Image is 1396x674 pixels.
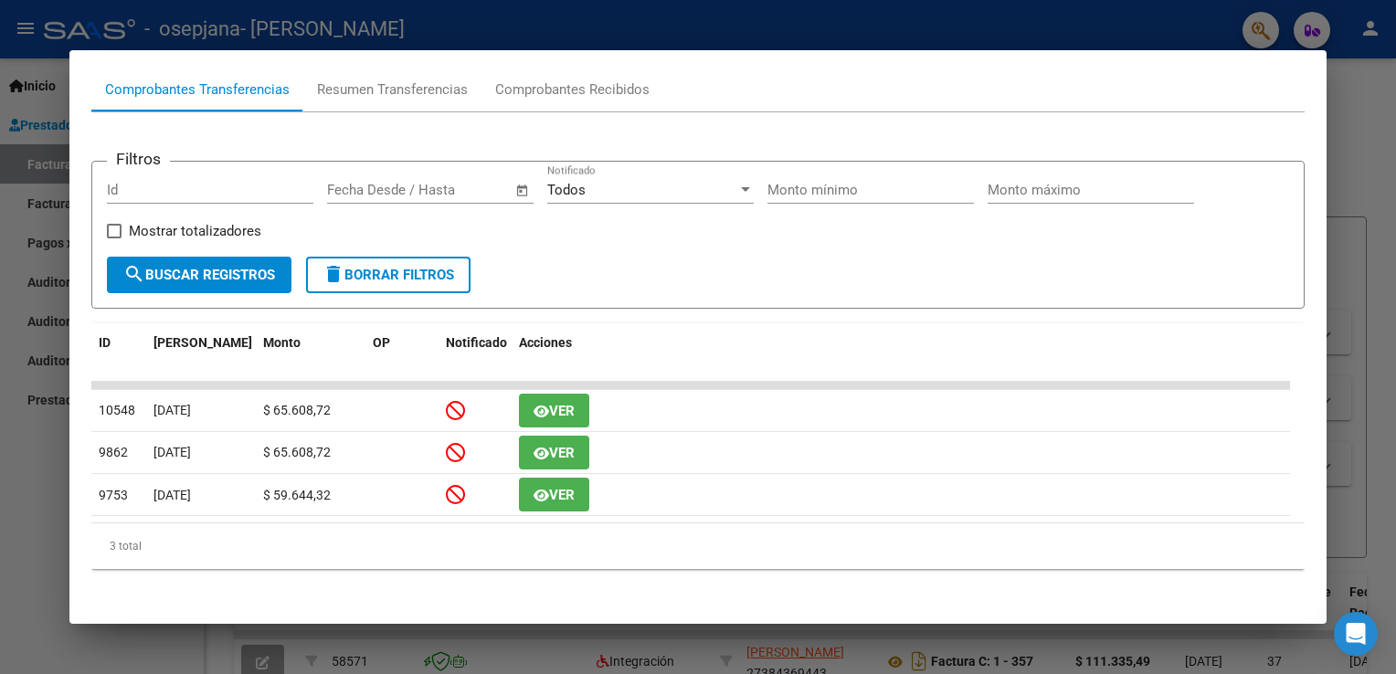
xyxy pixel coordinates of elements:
[549,403,575,419] span: Ver
[99,488,128,502] span: 9753
[365,323,439,384] datatable-header-cell: OP
[91,523,1304,569] div: 3 total
[446,335,507,350] span: Notificado
[146,323,256,384] datatable-header-cell: Fecha T.
[512,323,1290,384] datatable-header-cell: Acciones
[323,263,344,285] mat-icon: delete
[153,445,191,459] span: [DATE]
[129,220,261,242] span: Mostrar totalizadores
[519,335,572,350] span: Acciones
[519,478,589,511] button: Ver
[153,488,191,502] span: [DATE]
[327,182,401,198] input: Fecha inicio
[373,335,390,350] span: OP
[512,180,533,201] button: Open calendar
[495,79,650,100] div: Comprobantes Recibidos
[418,182,506,198] input: Fecha fin
[263,445,331,459] span: $ 65.608,72
[519,436,589,469] button: Ver
[123,263,145,285] mat-icon: search
[547,182,586,198] span: Todos
[153,403,191,417] span: [DATE]
[439,323,512,384] datatable-header-cell: Notificado
[549,445,575,461] span: Ver
[123,267,275,283] span: Buscar Registros
[153,335,252,350] span: [PERSON_NAME]
[263,488,331,502] span: $ 59.644,32
[323,267,454,283] span: Borrar Filtros
[105,79,290,100] div: Comprobantes Transferencias
[549,487,575,503] span: Ver
[263,335,301,350] span: Monto
[519,394,589,427] button: Ver
[99,403,135,417] span: 10548
[256,323,365,384] datatable-header-cell: Monto
[317,79,468,100] div: Resumen Transferencias
[263,403,331,417] span: $ 65.608,72
[99,445,128,459] span: 9862
[107,257,291,293] button: Buscar Registros
[1334,612,1378,656] div: Open Intercom Messenger
[99,335,111,350] span: ID
[91,323,146,384] datatable-header-cell: ID
[306,257,471,293] button: Borrar Filtros
[107,147,170,171] h3: Filtros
